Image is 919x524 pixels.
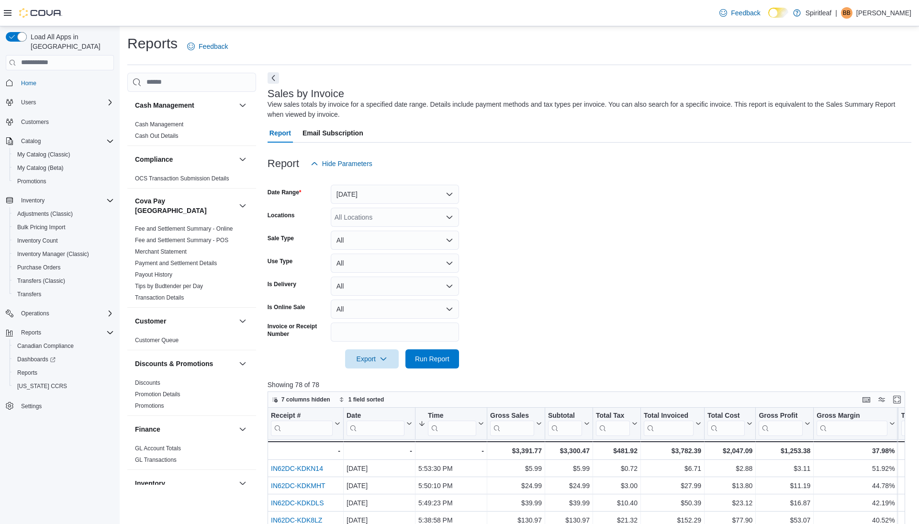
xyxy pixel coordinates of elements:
a: Reports [13,367,41,379]
div: $39.99 [490,497,542,509]
span: Reports [21,329,41,336]
span: BB [843,7,851,19]
button: Receipt # [271,411,340,435]
button: Users [2,96,118,109]
div: Subtotal [548,411,582,435]
span: Hide Parameters [322,159,372,168]
button: Subtotal [548,411,590,435]
a: Merchant Statement [135,248,187,255]
button: Open list of options [446,213,453,221]
h3: Finance [135,424,160,434]
a: Canadian Compliance [13,340,78,352]
div: Compliance [127,173,256,188]
button: 1 field sorted [335,394,388,405]
div: Gross Margin [817,411,887,435]
div: 42.19% [817,497,895,509]
div: $2.88 [707,463,752,474]
span: Fee and Settlement Summary - Online [135,225,233,233]
span: Purchase Orders [13,262,114,273]
div: 51.92% [817,463,895,474]
label: Sale Type [268,234,294,242]
button: Canadian Compliance [10,339,118,353]
a: Feedback [716,3,764,22]
div: $10.40 [596,497,638,509]
label: Use Type [268,257,292,265]
button: Discounts & Promotions [135,359,235,368]
button: Reports [17,327,45,338]
span: Users [17,97,114,108]
a: Transaction Details [135,294,184,301]
div: View sales totals by invoice for a specified date range. Details include payment methods and tax ... [268,100,907,120]
a: Customers [17,116,53,128]
span: Dashboards [17,356,56,363]
div: $5.99 [490,463,542,474]
button: [DATE] [331,185,459,204]
a: IN62DC-KDKN14 [271,465,323,472]
span: Catalog [21,137,41,145]
button: Gross Margin [817,411,895,435]
span: Merchant Statement [135,248,187,256]
div: $3.00 [596,480,638,491]
input: Dark Mode [768,8,788,18]
button: Cash Management [135,100,235,110]
button: Export [345,349,399,368]
button: All [331,254,459,273]
div: $3,782.39 [644,445,701,457]
span: Tips by Budtender per Day [135,282,203,290]
button: Reports [10,366,118,379]
label: Is Delivery [268,280,296,288]
button: Enter fullscreen [891,394,903,405]
a: GL Account Totals [135,445,181,452]
h3: Report [268,158,299,169]
div: - [270,445,340,457]
div: 44.78% [817,480,895,491]
span: Inventory [17,195,114,206]
button: Cova Pay [GEOGRAPHIC_DATA] [237,200,248,212]
div: $5.99 [548,463,590,474]
a: Settings [17,401,45,412]
a: Customer Queue [135,337,179,344]
span: Export [351,349,393,368]
div: $24.99 [490,480,542,491]
a: Transfers (Classic) [13,275,69,287]
a: Transfers [13,289,45,300]
button: Cova Pay [GEOGRAPHIC_DATA] [135,196,235,215]
div: $39.99 [548,497,590,509]
button: [US_STATE] CCRS [10,379,118,393]
div: Date [347,411,404,420]
h3: Compliance [135,155,173,164]
div: Subtotal [548,411,582,420]
div: Total Invoiced [644,411,694,420]
span: OCS Transaction Submission Details [135,175,229,182]
span: Inventory [21,197,45,204]
a: IN62DC-KDKDLS [271,499,324,507]
button: My Catalog (Beta) [10,161,118,175]
a: Fee and Settlement Summary - Online [135,225,233,232]
button: My Catalog (Classic) [10,148,118,161]
span: Promotion Details [135,390,180,398]
img: Cova [19,8,62,18]
div: 5:49:23 PM [418,497,484,509]
a: Feedback [183,37,232,56]
span: [US_STATE] CCRS [17,382,67,390]
h3: Customer [135,316,166,326]
span: My Catalog (Classic) [13,149,114,160]
span: Customers [17,116,114,128]
span: Operations [21,310,49,317]
button: Date [347,411,412,435]
button: Adjustments (Classic) [10,207,118,221]
div: $16.87 [759,497,810,509]
span: Cash Out Details [135,132,179,140]
span: Dashboards [13,354,114,365]
button: Transfers (Classic) [10,274,118,288]
button: Finance [237,424,248,435]
button: Compliance [135,155,235,164]
div: Finance [127,443,256,469]
div: Date [347,411,404,435]
button: Inventory [17,195,48,206]
button: Operations [17,308,53,319]
span: Promotions [17,178,46,185]
div: Bobby B [841,7,852,19]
